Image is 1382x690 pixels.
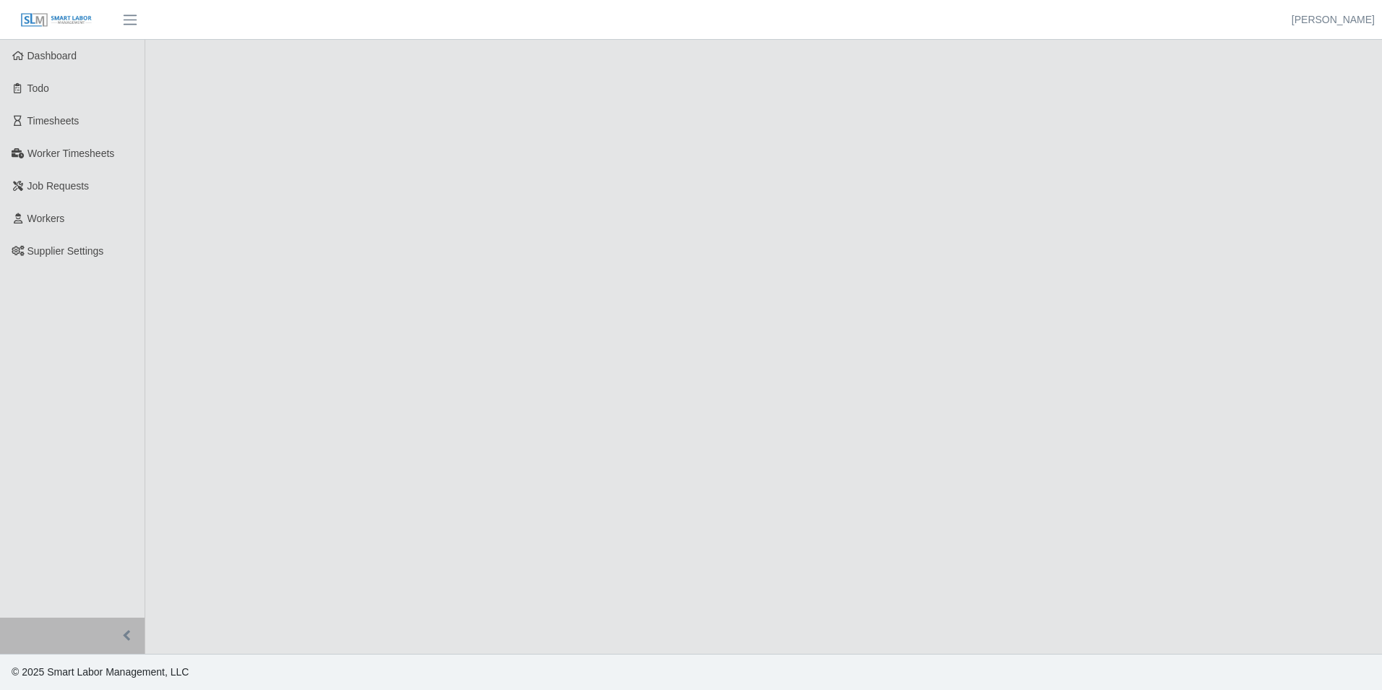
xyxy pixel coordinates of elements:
[27,213,65,224] span: Workers
[27,50,77,61] span: Dashboard
[27,180,90,192] span: Job Requests
[27,115,80,127] span: Timesheets
[20,12,93,28] img: SLM Logo
[12,666,189,678] span: © 2025 Smart Labor Management, LLC
[27,82,49,94] span: Todo
[27,245,104,257] span: Supplier Settings
[27,148,114,159] span: Worker Timesheets
[1292,12,1375,27] a: [PERSON_NAME]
